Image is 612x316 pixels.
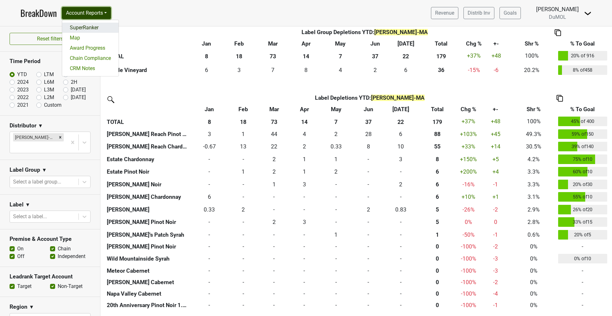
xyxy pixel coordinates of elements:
a: BreakDown [20,6,57,20]
th: TOTAL [105,49,190,62]
td: 0 [258,203,290,216]
div: +4 [482,168,509,176]
td: 2 [319,166,353,178]
th: [PERSON_NAME] [105,203,190,216]
label: [DATE] [71,94,86,101]
th: Chg %: activate to sort column ascending [462,38,485,49]
td: 0 [353,191,383,204]
td: 0 [290,203,319,216]
td: 0 [383,191,418,204]
div: - [385,231,416,239]
td: +37 % [457,115,480,128]
th: % To Goal: activate to sort column ascending [557,38,609,49]
th: Jul: activate to sort column ascending [383,104,418,115]
label: YTD [17,71,27,78]
th: Jun: activate to sort column ascending [359,38,392,49]
td: 0 [229,153,258,166]
div: +1 [482,193,509,201]
th: Jan: activate to sort column ascending [190,38,223,49]
div: 6 [385,130,416,138]
td: 3 [223,64,256,76]
div: -0.67 [192,142,227,151]
button: Reset filters [10,33,91,45]
h3: Label [10,201,24,208]
span: [PERSON_NAME]-MA [374,29,428,35]
td: 0 [290,228,319,241]
div: - [260,231,288,239]
img: filter [105,94,115,104]
th: 73 [258,115,290,128]
div: 6 [419,168,455,176]
td: +150 % [457,153,480,166]
th: Total: activate to sort column ascending [420,38,462,49]
div: - [385,168,416,176]
td: -26 % [457,203,480,216]
div: - [385,193,416,201]
td: -0.667 [190,140,229,153]
div: 1 [291,168,317,176]
td: 44 [258,128,290,140]
td: 3.1% [511,191,557,204]
div: - [355,218,382,226]
div: 2 [385,180,416,189]
th: Apr: activate to sort column ascending [290,104,319,115]
th: Jun: activate to sort column ascending [353,104,383,115]
td: 6.167 [392,64,420,76]
div: 3 [385,155,416,163]
th: [PERSON_NAME] Reach Chardonnay [105,140,190,153]
label: 2022 [17,94,29,101]
th: Mar: activate to sort column ascending [255,38,290,49]
div: 1 [291,155,317,163]
div: 5 [419,205,455,214]
label: On [17,245,24,253]
td: 0 [319,191,353,204]
th: 14 [290,49,322,62]
td: 2 [229,203,258,216]
td: 1 [229,166,258,178]
th: 6.000 [418,178,457,191]
label: LTM [44,71,54,78]
td: 1 [290,153,319,166]
td: 2 [353,203,383,216]
a: Map [62,33,119,43]
div: 6 [192,66,221,74]
div: 2 [360,66,390,74]
th: 22 [392,49,420,62]
td: 0 [319,203,353,216]
div: Account Reports [62,20,119,76]
td: 10 [383,140,418,153]
td: 0 [290,191,319,204]
td: 4.167 [322,64,359,76]
div: [PERSON_NAME]-MA [13,133,57,141]
td: 2 [319,128,353,140]
div: 1 [260,180,288,189]
td: 0 [258,191,290,204]
label: 2024 [17,78,29,86]
span: ▼ [38,122,43,130]
td: 0 [353,228,383,241]
td: 0 [319,178,353,191]
div: - [320,218,352,226]
th: Mar: activate to sort column ascending [258,104,290,115]
td: 0 [383,166,418,178]
th: 37 [359,49,392,62]
div: - [355,193,382,201]
th: 7 [319,115,353,128]
th: 7 [322,49,359,62]
th: 7.501 [418,153,457,166]
label: Independent [58,253,85,260]
td: 0.333 [190,203,229,216]
div: - [230,218,257,226]
div: - [260,193,288,201]
td: 100% [511,115,557,128]
div: 8 [419,155,455,163]
th: Chg %: activate to sort column ascending [457,104,480,115]
th: 18 [223,49,256,62]
td: 30.5% [511,140,557,153]
div: - [230,180,257,189]
label: 2023 [17,86,29,94]
td: 0 [353,153,383,166]
div: - [192,231,227,239]
th: 73 [255,49,290,62]
th: 88.334 [418,128,457,140]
